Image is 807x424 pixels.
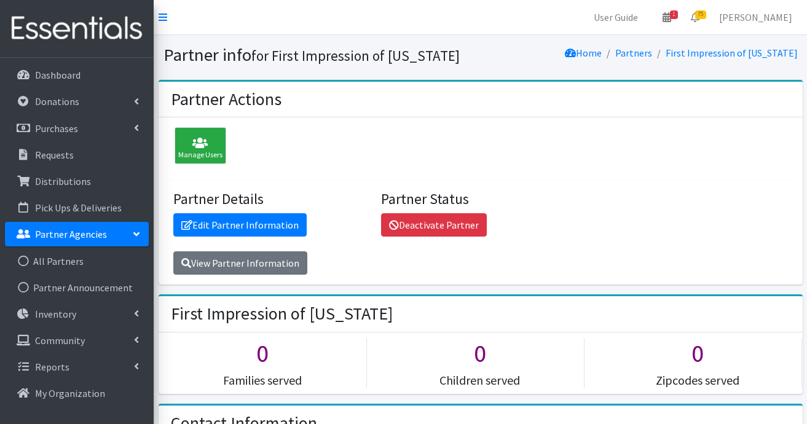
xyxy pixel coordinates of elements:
[173,251,307,275] a: View Partner Information
[35,361,69,373] p: Reports
[5,116,149,141] a: Purchases
[171,304,393,324] h2: First Impression of [US_STATE]
[35,308,76,320] p: Inventory
[5,195,149,220] a: Pick Ups & Deliveries
[670,10,678,19] span: 1
[251,47,460,65] small: for First Impression of [US_STATE]
[5,328,149,353] a: Community
[171,89,281,110] h2: Partner Actions
[695,10,706,19] span: 75
[681,5,709,29] a: 75
[173,213,307,237] a: Edit Partner Information
[173,190,372,208] h4: Partner Details
[5,302,149,326] a: Inventory
[584,5,648,29] a: User Guide
[615,47,652,59] a: Partners
[653,5,681,29] a: 1
[5,355,149,379] a: Reports
[35,387,105,399] p: My Organization
[35,334,85,347] p: Community
[5,8,149,49] img: HumanEssentials
[381,190,580,208] h4: Partner Status
[565,47,602,59] a: Home
[376,373,584,388] h5: Children served
[594,339,801,368] h1: 0
[35,228,107,240] p: Partner Agencies
[5,249,149,273] a: All Partners
[5,275,149,300] a: Partner Announcement
[666,47,798,59] a: First Impression of [US_STATE]
[709,5,802,29] a: [PERSON_NAME]
[35,95,79,108] p: Donations
[5,222,149,246] a: Partner Agencies
[376,339,584,368] h1: 0
[159,373,366,388] h5: Families served
[5,63,149,87] a: Dashboard
[5,169,149,194] a: Distributions
[168,141,226,154] a: Manage Users
[381,213,487,237] a: Deactivate Partner
[5,381,149,406] a: My Organization
[175,127,226,164] div: Manage Users
[35,202,122,214] p: Pick Ups & Deliveries
[163,44,476,66] h1: Partner info
[159,339,366,368] h1: 0
[35,122,78,135] p: Purchases
[5,89,149,114] a: Donations
[594,373,801,388] h5: Zipcodes served
[5,143,149,167] a: Requests
[35,149,74,161] p: Requests
[35,175,91,187] p: Distributions
[35,69,81,81] p: Dashboard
